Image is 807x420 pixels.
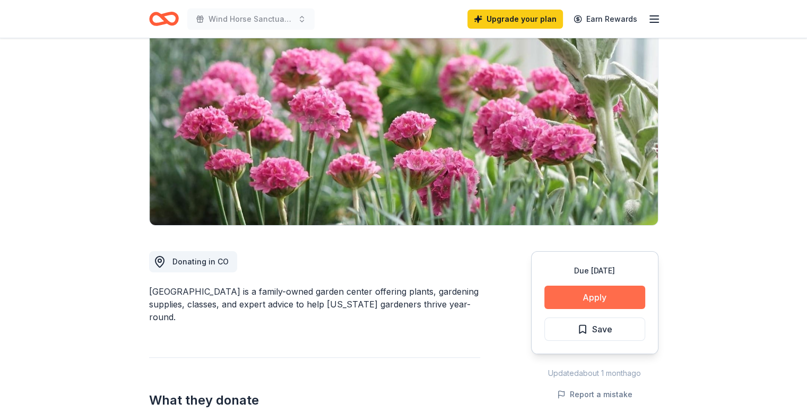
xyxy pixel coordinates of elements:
[149,285,480,323] div: [GEOGRAPHIC_DATA] is a family-owned garden center offering plants, gardening supplies, classes, a...
[209,13,293,25] span: Wind Horse Sanctuary Online Auction
[557,388,632,401] button: Report a mistake
[467,10,563,29] a: Upgrade your plan
[187,8,315,30] button: Wind Horse Sanctuary Online Auction
[544,286,645,309] button: Apply
[567,10,644,29] a: Earn Rewards
[544,264,645,277] div: Due [DATE]
[531,367,658,380] div: Updated about 1 month ago
[150,22,658,225] img: Image for Tagawa Gardens
[592,322,612,336] span: Save
[149,6,179,31] a: Home
[172,257,229,266] span: Donating in CO
[149,392,480,409] h2: What they donate
[544,318,645,341] button: Save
